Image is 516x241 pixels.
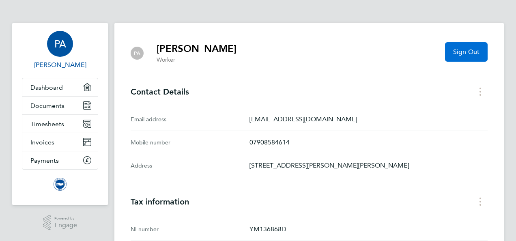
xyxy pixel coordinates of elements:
button: Contact Details menu [473,85,488,98]
div: Address [131,161,249,170]
button: Sign Out [445,42,488,62]
span: PA [134,50,140,56]
div: NI number [131,224,249,234]
img: brightonandhovealbion-logo-retina.png [54,178,67,191]
h3: Tax information [131,197,488,207]
p: Worker [157,56,236,64]
span: Peter Alexander [22,60,98,70]
div: Email address [131,114,249,124]
a: Go to home page [22,178,98,191]
p: 07908584614 [249,138,488,147]
h3: Contact Details [131,87,488,97]
a: Dashboard [22,78,98,96]
p: [STREET_ADDRESS][PERSON_NAME][PERSON_NAME] [249,161,488,170]
span: Powered by [54,215,77,222]
span: Dashboard [30,84,63,91]
a: PA[PERSON_NAME] [22,31,98,70]
span: Sign Out [453,48,479,56]
p: [EMAIL_ADDRESS][DOMAIN_NAME] [249,114,488,124]
nav: Main navigation [12,23,108,205]
span: Payments [30,157,59,164]
p: YM136868D [249,224,488,234]
span: Documents [30,102,64,110]
div: Peter Alexander [131,47,144,60]
span: Engage [54,222,77,229]
button: Tax information menu [473,195,488,208]
span: Timesheets [30,120,64,128]
a: Payments [22,151,98,169]
a: Timesheets [22,115,98,133]
a: Powered byEngage [43,215,77,230]
div: Mobile number [131,138,249,147]
h2: [PERSON_NAME] [157,42,236,55]
a: Invoices [22,133,98,151]
a: Documents [22,97,98,114]
span: PA [54,39,66,49]
span: Invoices [30,138,54,146]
